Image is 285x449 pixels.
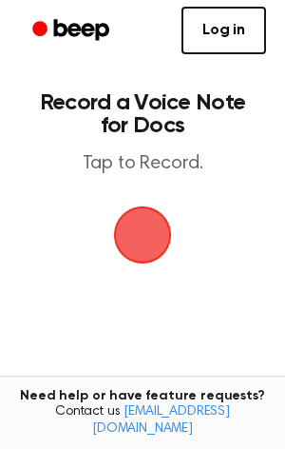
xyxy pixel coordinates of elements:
[114,206,171,264] img: Beep Logo
[34,152,251,176] p: Tap to Record.
[34,91,251,137] h1: Record a Voice Note for Docs
[92,405,230,436] a: [EMAIL_ADDRESS][DOMAIN_NAME]
[11,404,274,438] span: Contact us
[19,12,126,49] a: Beep
[181,7,266,54] a: Log in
